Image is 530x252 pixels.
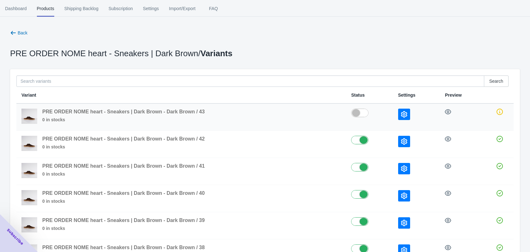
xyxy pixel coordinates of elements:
[109,0,133,17] span: Subscription
[42,225,205,231] span: 0 in stocks
[42,117,205,123] span: 0 in stocks
[21,190,37,205] img: 20251001_071418000_iOS.jpg
[21,93,36,98] span: Variant
[42,245,205,250] span: PRE ORDER NOME heart - Sneakers | Dark Brown - Dark Brown / 38
[18,30,27,35] span: Back
[21,136,37,151] img: 20251001_071418000_iOS.jpg
[351,93,365,98] span: Status
[37,0,54,17] span: Products
[8,27,30,39] button: Back
[42,163,205,169] span: PRE ORDER NOME heart - Sneakers | Dark Brown - Dark Brown / 41
[10,50,233,57] p: PRE ORDER NOME heart - Sneakers | Dark Brown /
[16,75,484,87] input: Search variants
[6,227,25,246] span: Subscribe
[484,75,509,87] button: Search
[398,93,415,98] span: Settings
[206,0,221,17] span: FAQ
[445,93,462,98] span: Preview
[5,0,27,17] span: Dashboard
[21,163,37,178] img: 20251001_071418000_iOS.jpg
[42,136,205,141] span: PRE ORDER NOME heart - Sneakers | Dark Brown - Dark Brown / 42
[42,218,205,223] span: PRE ORDER NOME heart - Sneakers | Dark Brown - Dark Brown / 39
[42,190,205,196] span: PRE ORDER NOME heart - Sneakers | Dark Brown - Dark Brown / 40
[21,109,37,124] img: 20251001_071418000_iOS.jpg
[42,144,205,150] span: 0 in stocks
[169,0,196,17] span: Import/Export
[200,49,232,58] span: Variants
[42,171,205,177] span: 0 in stocks
[42,198,205,204] span: 0 in stocks
[42,109,205,114] span: PRE ORDER NOME heart - Sneakers | Dark Brown - Dark Brown / 43
[64,0,98,17] span: Shipping Backlog
[489,79,503,84] span: Search
[143,0,159,17] span: Settings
